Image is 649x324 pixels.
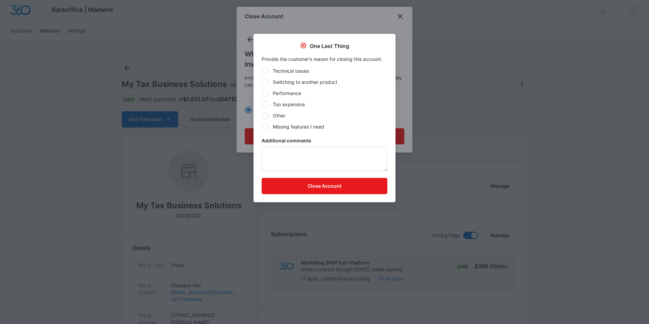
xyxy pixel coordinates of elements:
p: One Last Thing [310,42,349,50]
label: Performance [262,90,387,97]
label: Additional comments [262,137,387,144]
button: Close Account [262,178,387,194]
label: Switching to another product [262,78,387,86]
label: Technical Issues [262,67,387,74]
p: Provide the customer’s reason for closing this account. [262,55,387,63]
label: Missing features I need [262,123,387,130]
label: Too expensive [262,101,387,108]
label: Other [262,112,387,119]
